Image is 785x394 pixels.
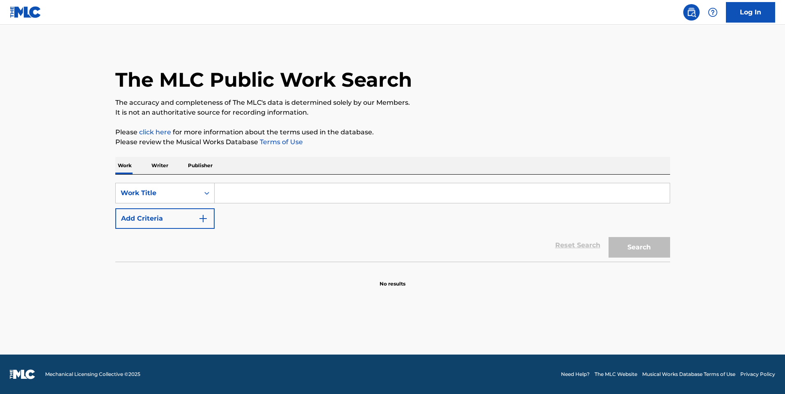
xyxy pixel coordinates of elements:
img: MLC Logo [10,6,41,18]
p: It is not an authoritative source for recording information. [115,108,670,118]
form: Search Form [115,183,670,262]
p: Please review the Musical Works Database [115,137,670,147]
a: click here [139,128,171,136]
iframe: Chat Widget [744,355,785,394]
p: No results [380,270,405,288]
p: Writer [149,157,171,174]
img: 9d2ae6d4665cec9f34b9.svg [198,214,208,223]
a: Log In [726,2,775,23]
a: Terms of Use [258,138,303,146]
p: Please for more information about the terms used in the database. [115,127,670,137]
h1: The MLC Public Work Search [115,67,412,92]
img: help [708,7,718,17]
a: The MLC Website [595,371,637,378]
p: Work [115,157,134,174]
a: Public Search [683,4,700,21]
div: Help [705,4,721,21]
p: The accuracy and completeness of The MLC's data is determined solely by our Members. [115,98,670,108]
a: Musical Works Database Terms of Use [642,371,735,378]
span: Mechanical Licensing Collective © 2025 [45,371,140,378]
a: Privacy Policy [740,371,775,378]
img: logo [10,369,35,379]
div: Work Title [121,188,195,198]
p: Publisher [185,157,215,174]
a: Need Help? [561,371,590,378]
img: search [687,7,696,17]
button: Add Criteria [115,208,215,229]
